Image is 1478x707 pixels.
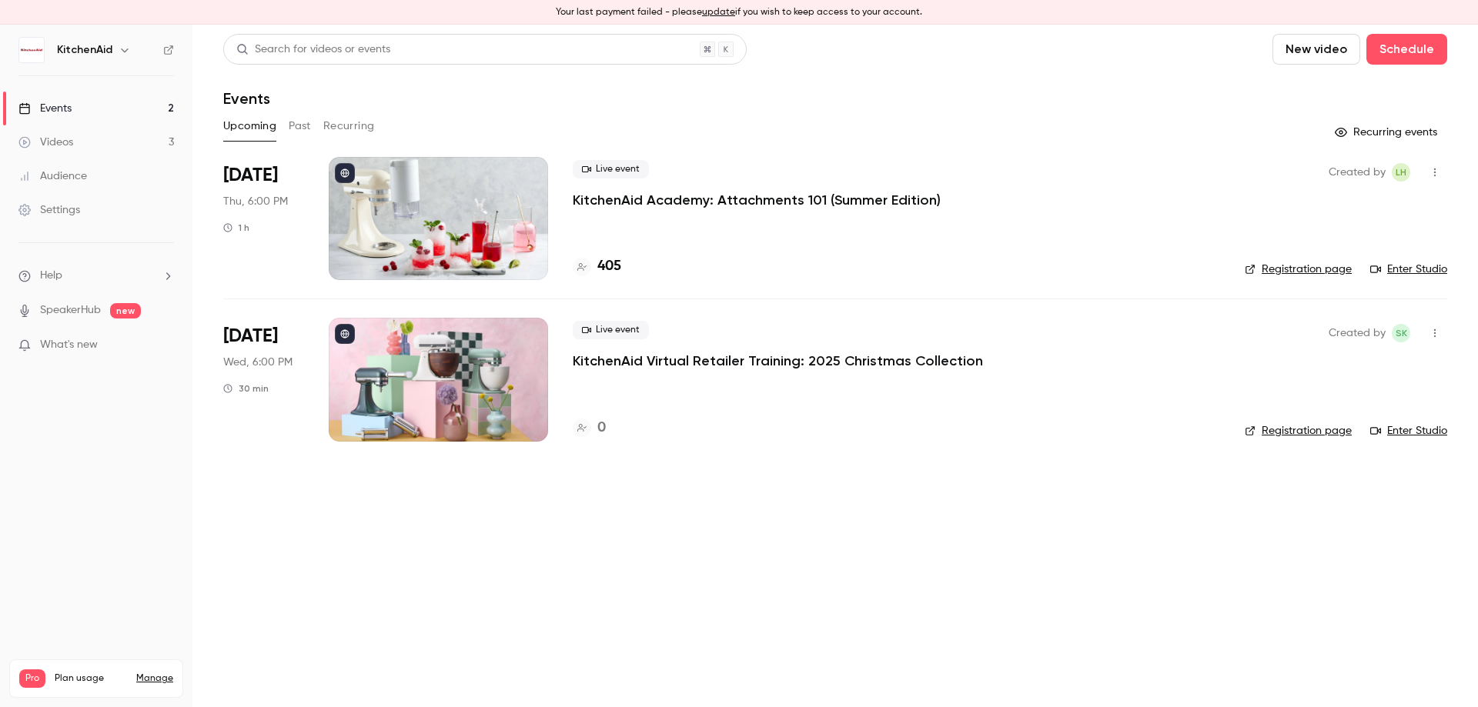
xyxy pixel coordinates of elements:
p: Your last payment failed - please if you wish to keep access to your account. [556,5,922,19]
span: Live event [573,160,649,178]
a: Registration page [1245,423,1352,439]
li: help-dropdown-opener [18,268,174,284]
img: KitchenAid [19,38,44,62]
span: Help [40,268,62,284]
a: Enter Studio [1370,423,1447,439]
span: stephanie korlevska [1392,324,1410,342]
div: Events [18,101,72,116]
button: Upcoming [223,114,276,138]
span: Created by [1329,163,1386,182]
h4: 0 [597,418,606,439]
button: Past [289,114,311,138]
span: Pro [19,669,45,688]
span: Plan usage [55,672,127,685]
button: New video [1272,34,1360,65]
div: Settings [18,202,80,218]
a: Enter Studio [1370,262,1447,277]
h4: 405 [597,256,621,277]
span: Thu, 6:00 PM [223,194,288,209]
span: [DATE] [223,163,278,188]
iframe: Noticeable Trigger [155,338,174,352]
span: Created by [1329,324,1386,342]
a: KitchenAid Virtual Retailer Training: 2025 Christmas Collection [573,352,983,370]
h6: KitchenAid [57,42,112,58]
a: KitchenAid Academy: Attachments 101 (Summer Edition) [573,191,941,209]
a: SpeakerHub [40,302,101,318]
span: new [110,303,141,318]
span: Leyna Hoang [1392,163,1410,182]
h1: Events [223,89,270,108]
span: What's new [40,337,98,353]
div: Oct 16 Thu, 6:00 PM (Australia/Sydney) [223,157,304,280]
div: Videos [18,135,73,150]
span: [DATE] [223,324,278,348]
span: sk [1396,324,1407,342]
button: update [702,5,735,19]
button: Recurring events [1328,120,1447,145]
span: Live event [573,321,649,339]
a: 405 [573,256,621,277]
a: Manage [136,672,173,685]
div: 1 h [223,222,249,234]
div: Oct 22 Wed, 6:00 PM (Australia/Sydney) [223,318,304,441]
a: Registration page [1245,262,1352,277]
button: Recurring [323,114,375,138]
div: Search for videos or events [236,42,390,58]
a: 0 [573,418,606,439]
div: Audience [18,168,87,184]
span: Wed, 6:00 PM [223,355,293,370]
div: 30 min [223,382,269,395]
button: Schedule [1366,34,1447,65]
span: LH [1396,163,1406,182]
